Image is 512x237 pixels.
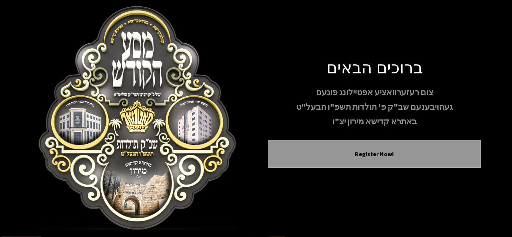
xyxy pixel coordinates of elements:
[268,115,481,128] p: באתרא קדישא מירון יצ"ו
[268,86,481,99] p: צום רעזערוואציע אפטיילונג פונעם
[31,6,244,231] img: Meron Toldos Logo
[268,57,481,77] h1: ברוכים הבאים
[268,100,481,113] p: געהויבענעם שב"ק פ' תולדות תשפ"ו הבעל"ט
[277,149,472,158] button: Register Now!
